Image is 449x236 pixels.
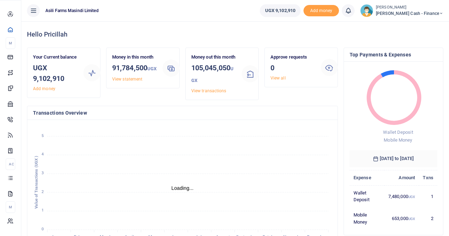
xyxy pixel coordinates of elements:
[42,152,44,157] tspan: 4
[419,208,437,230] td: 2
[408,195,415,199] small: UGX
[112,54,157,61] p: Money in this month
[42,171,44,175] tspan: 3
[191,88,226,93] a: View transactions
[42,133,44,138] tspan: 5
[350,150,437,167] h6: [DATE] to [DATE]
[147,66,157,71] small: UGX
[408,217,415,221] small: UGX
[260,4,301,17] a: UGX 9,102,910
[171,185,194,191] text: Loading...
[43,7,102,14] span: Asili Farms Masindi Limited
[6,158,15,170] li: Ac
[265,7,295,14] span: UGX 9,102,910
[350,170,384,185] th: Expense
[6,37,15,49] li: M
[350,185,384,207] td: Wallet Deposit
[376,10,443,17] span: [PERSON_NAME] Cash - Finance
[419,170,437,185] th: Txns
[191,54,236,61] p: Money out this month
[419,185,437,207] td: 1
[33,62,78,84] h3: UGX 9,102,910
[350,51,437,59] h4: Top Payments & Expenses
[384,170,419,185] th: Amount
[34,156,39,209] text: Value of Transactions (UGX )
[270,76,286,81] a: View all
[303,5,339,17] li: Toup your wallet
[257,4,303,17] li: Wallet ballance
[360,4,373,17] img: profile-user
[33,109,332,117] h4: Transactions Overview
[376,5,443,11] small: [PERSON_NAME]
[42,227,44,231] tspan: 0
[112,62,157,74] h3: 91,784,500
[270,62,315,73] h3: 0
[42,208,44,213] tspan: 1
[384,208,419,230] td: 653,000
[350,208,384,230] td: Mobile Money
[42,190,44,194] tspan: 2
[270,54,315,61] p: Approve requests
[33,54,78,61] p: Your Current balance
[27,31,443,38] h4: Hello Pricillah
[383,130,413,135] span: Wallet Deposit
[33,86,55,91] a: Add money
[112,77,142,82] a: View statement
[303,5,339,17] span: Add money
[384,137,412,143] span: Mobile Money
[6,201,15,213] li: M
[360,4,443,17] a: profile-user [PERSON_NAME] [PERSON_NAME] Cash - Finance
[384,185,419,207] td: 7,480,000
[191,62,236,86] h3: 105,045,050
[303,7,339,13] a: Add money
[191,66,234,83] small: UGX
